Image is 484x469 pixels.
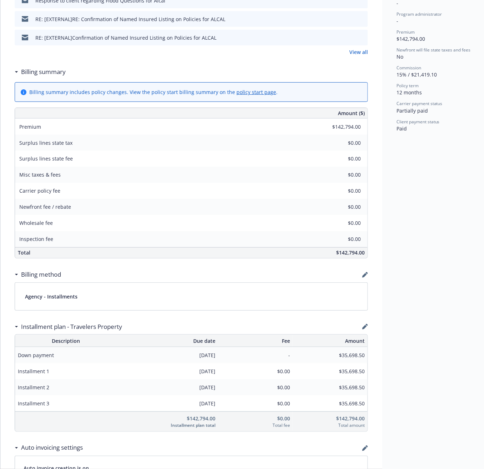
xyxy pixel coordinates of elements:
[21,270,61,279] h3: Billing method
[35,15,225,23] div: RE: [EXTERNAL]RE: Confirmation of Named Insured Listing on Policies for ALCAL
[18,250,30,256] span: Total
[319,218,365,229] input: 0.00
[396,89,422,96] span: 12 months
[396,53,403,60] span: No
[120,351,216,359] span: [DATE]
[396,18,398,24] span: -
[221,384,290,391] span: $0.00
[21,67,66,76] h3: Billing summary
[221,367,290,375] span: $0.00
[120,422,216,429] span: Installment plan total
[296,400,365,407] span: $35,698.50
[19,172,61,178] span: Misc taxes & fees
[296,337,365,345] span: Amount
[396,83,419,89] span: Policy term
[319,138,365,148] input: 0.00
[396,100,443,107] span: Carrier payment status
[18,400,114,407] span: Installment 3
[296,422,365,429] span: Total amount
[21,443,83,453] h3: Auto invoicing settings
[18,337,114,345] span: Description
[347,34,353,41] button: download file
[19,188,60,194] span: Carrier policy fee
[15,270,61,279] div: Billing method
[296,367,365,375] span: $35,698.50
[120,337,216,345] span: Due date
[18,367,114,375] span: Installment 1
[396,119,440,125] span: Client payment status
[396,125,407,132] span: Paid
[221,400,290,407] span: $0.00
[396,47,471,53] span: Newfront will file state taxes and fees
[21,322,122,331] h3: Installment plan - Travelers Property
[396,71,437,78] span: 15% / $21,419.10
[349,48,368,56] a: View all
[319,122,365,132] input: 0.00
[338,109,365,117] span: Amount ($)
[18,351,114,359] span: Down payment
[120,400,216,407] span: [DATE]
[19,155,73,162] span: Surplus lines state fee
[296,351,365,359] span: $35,698.50
[319,234,365,245] input: 0.00
[296,415,365,422] span: $142,794.00
[19,123,41,130] span: Premium
[18,384,114,391] span: Installment 2
[35,34,216,41] div: RE: [EXTERNAL]Confirmation of Named Insured Listing on Policies for ALCAL
[221,337,290,345] span: Fee
[319,154,365,164] input: 0.00
[15,283,368,310] div: Agency - Installments
[19,220,53,227] span: Wholesale fee
[396,65,421,71] span: Commission
[347,15,353,23] button: download file
[120,384,216,391] span: [DATE]
[359,15,365,23] button: preview file
[319,186,365,197] input: 0.00
[19,139,73,146] span: Surplus lines state tax
[15,443,83,453] div: Auto invoicing settings
[396,107,428,114] span: Partially paid
[221,351,290,359] span: -
[120,415,216,422] span: $142,794.00
[236,89,276,95] a: policy start page
[19,204,71,211] span: Newfront fee / rebate
[359,34,365,41] button: preview file
[396,11,442,17] span: Program administrator
[221,415,290,422] span: $0.00
[221,422,290,429] span: Total fee
[15,67,66,76] div: Billing summary
[120,367,216,375] span: [DATE]
[396,29,415,35] span: Premium
[29,88,278,96] div: Billing summary includes policy changes. View the policy start billing summary on the .
[15,322,122,331] div: Installment plan - Travelers Property
[396,35,425,42] span: $142,794.00
[296,384,365,391] span: $35,698.50
[19,236,53,243] span: Inspection fee
[336,250,365,256] span: $142,794.00
[319,170,365,181] input: 0.00
[319,202,365,213] input: 0.00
